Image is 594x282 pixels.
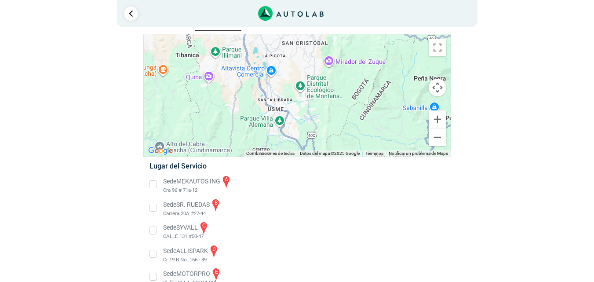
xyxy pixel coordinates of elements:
[365,151,383,156] a: Términos (se abre en una nueva pestaña)
[429,110,446,128] button: Ampliar
[300,151,360,156] span: Datos del mapa ©2025 Google
[429,39,446,56] button: Cambiar a la vista en pantalla completa
[246,150,295,157] button: Combinaciones de teclas
[124,7,138,21] a: Ir al paso anterior
[389,151,448,156] a: Notificar un problema de Maps
[146,145,175,157] img: Google
[429,128,446,146] button: Reducir
[146,145,175,157] a: Abre esta zona en Google Maps (se abre en una nueva ventana)
[258,9,324,17] a: Link al sitio de autolab
[149,162,445,170] h5: Lugar del Servicio
[429,79,446,96] button: Controles de visualización del mapa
